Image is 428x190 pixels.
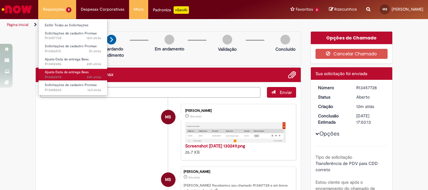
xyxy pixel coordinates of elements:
span: 6 [314,7,320,13]
time: 28/08/2025 13:03:10 [86,36,101,40]
span: Solicitações de cadastro Promax [45,83,97,87]
div: [DATE] 17:03:13 [356,113,385,125]
div: [PERSON_NAME] [184,170,293,174]
span: Sua solicitação foi enviada [316,71,367,76]
time: 28/08/2025 13:03:03 [188,176,200,179]
span: R13452478 [45,75,101,80]
div: [PERSON_NAME] [185,109,290,113]
span: 12m atrás [188,176,200,179]
span: R13457728 [45,36,101,41]
span: Solicitações de cadastro Promax [45,44,97,49]
button: Cancelar Chamado [316,49,388,59]
div: Milena da Rocha da Silva [161,172,175,187]
span: 12m atrás [190,115,201,118]
span: Ajuste Data de entrega Bees [45,70,89,74]
span: [PERSON_NAME] [392,7,423,12]
img: img-circle-grey.png [164,35,174,44]
time: 13/08/2025 10:36:02 [87,88,101,92]
dt: Número [313,85,352,91]
time: 28/08/2025 13:03:03 [356,104,374,109]
span: R13452486 [45,62,101,67]
dt: Status [313,94,352,100]
span: MS [383,7,387,11]
span: Solicitações de cadastro Promax [45,31,97,36]
p: Concluído [275,46,295,52]
span: Requisições [43,6,65,13]
a: Aberto R13408265 : Solicitações de cadastro Promax [39,82,107,93]
img: img-circle-grey.png [280,35,290,44]
span: Favoritos [296,6,313,13]
img: arrow-next.png [107,35,116,44]
p: Em andamento [155,46,184,52]
a: Aberto R13457728 : Solicitações de cadastro Promax [39,30,107,42]
img: img-circle-grey.png [222,35,232,44]
span: Ajuste Data de entrega Bees [45,57,89,62]
b: Tipo de solicitação [316,154,352,160]
ul: Requisições [38,19,107,95]
span: Despesas Corporativas [81,6,124,13]
div: Opções do Chamado [311,32,393,44]
a: Rascunhos [329,7,357,13]
img: ServiceNow [1,3,33,16]
span: MS [165,110,171,125]
textarea: Digite sua mensagem aqui... [40,87,260,98]
button: Enviar [267,87,296,98]
span: 12m atrás [356,104,374,109]
time: 27/08/2025 13:39:31 [87,62,101,66]
span: 24h atrás [87,62,101,66]
dt: Conclusão Estimada [313,113,352,125]
time: 28/08/2025 10:17:11 [89,49,101,54]
p: +GenAi [174,6,189,14]
span: Rascunhos [334,6,357,12]
dt: Criação [313,103,352,110]
a: Página inicial [7,22,29,27]
span: R13456576 [45,49,101,54]
span: 5 [66,7,71,13]
div: Padroniza [153,6,189,14]
p: Aguardando atendimento [96,46,127,58]
span: 3h atrás [89,49,101,54]
p: Validação [218,46,237,52]
div: Milena da Rocha da Silva [161,110,175,124]
span: More [134,6,144,13]
a: Aberto R13452478 : Ajuste Data de entrega Bees [39,69,107,80]
ul: Trilhas de página [5,19,281,31]
div: 28/08/2025 13:03:03 [356,103,385,110]
a: Screenshot [DATE] 130249.png [185,143,245,149]
time: 28/08/2025 13:03:00 [190,115,201,118]
div: Aberto [356,94,385,100]
span: Transferência de PDV para CDD correto [316,161,379,172]
time: 27/08/2025 13:38:44 [87,75,101,80]
span: 24h atrás [87,75,101,80]
span: MS [165,172,171,187]
button: Adicionar anexos [288,71,296,79]
a: Aberto R13456576 : Solicitações de cadastro Promax [39,43,107,54]
span: Enviar [280,90,292,95]
a: Exibir Todas as Solicitações [39,22,107,29]
div: 26.7 KB [185,143,290,155]
span: 16d atrás [87,88,101,92]
a: Aberto R13452486 : Ajuste Data de entrega Bees [39,56,107,68]
span: 12m atrás [86,36,101,40]
span: R13408265 [45,88,101,93]
div: R13457728 [356,85,385,91]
